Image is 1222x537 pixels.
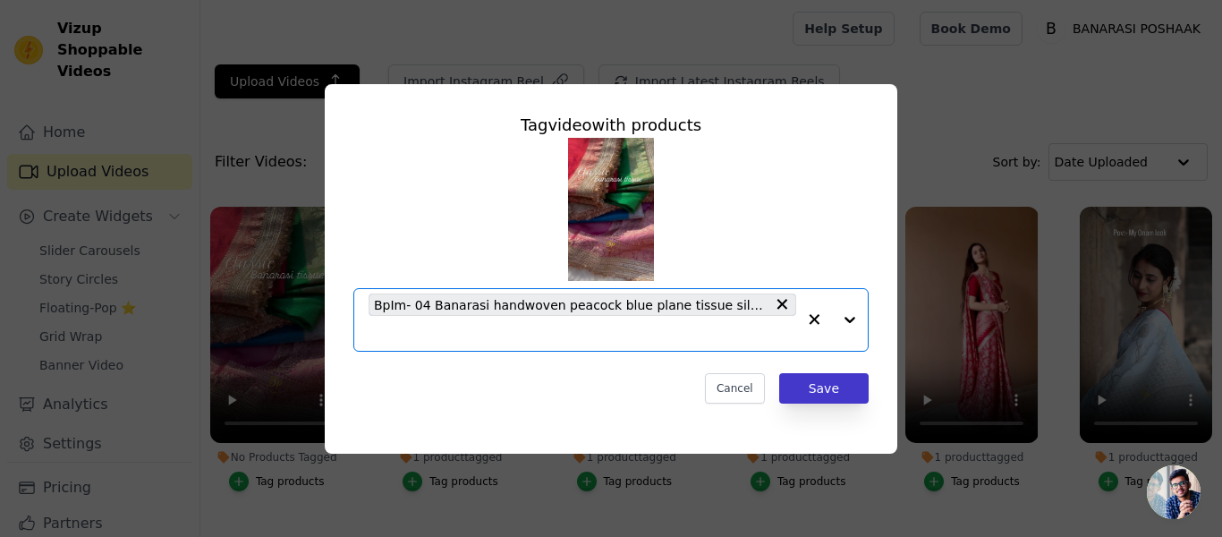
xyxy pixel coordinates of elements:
[353,113,869,138] div: Tag video with products
[374,294,766,315] span: BpIm- 04 Banarasi handwoven peacock blue plane tissue silk saree with gota [PERSON_NAME] work
[568,138,654,281] img: reel-preview-qj1y4u-qu.myshopify.com-3715785247637530149_58374527546.jpeg
[705,373,765,404] button: Cancel
[779,373,869,404] button: Save
[1147,465,1201,519] a: Open chat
